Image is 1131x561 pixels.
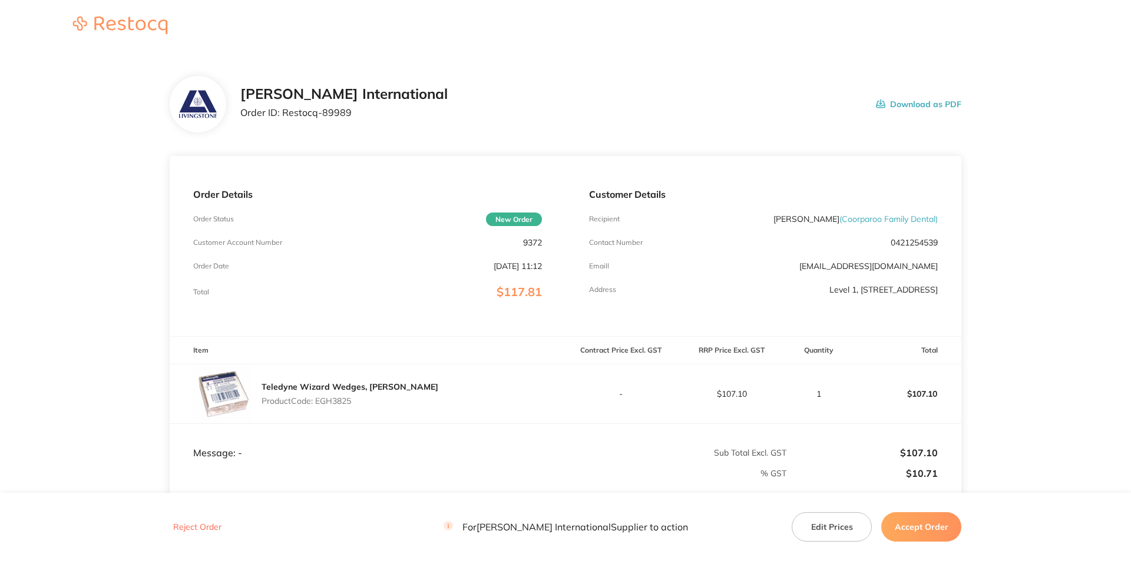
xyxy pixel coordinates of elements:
th: Total [851,337,961,364]
p: $10.71 [788,468,938,479]
td: Message: - [170,423,565,459]
button: Edit Prices [792,512,872,542]
p: 1 [788,389,850,399]
th: Contract Price Excl. GST [565,337,676,364]
p: % GST [170,469,786,478]
p: - [566,389,676,399]
p: Address [589,286,616,294]
a: [EMAIL_ADDRESS][DOMAIN_NAME] [799,261,938,271]
th: Item [170,337,565,364]
th: Quantity [787,337,851,364]
span: ( Coorparoo Family Dental ) [839,214,938,224]
span: $117.81 [497,284,542,299]
p: Product Code: EGH3825 [262,396,438,406]
p: $107.10 [788,447,938,458]
p: [PERSON_NAME] [773,214,938,224]
p: $107.10 [677,389,786,399]
p: Order Date [193,262,229,270]
h2: [PERSON_NAME] International [240,86,448,102]
img: ZTNmOTUwdQ [193,364,252,423]
th: RRP Price Excl. GST [676,337,787,364]
p: Order ID: Restocq- 89989 [240,107,448,118]
p: Contact Number [589,238,643,247]
span: New Order [486,213,542,226]
p: Level 1, [STREET_ADDRESS] [829,285,938,294]
p: Order Status [193,215,234,223]
p: For [PERSON_NAME] International Supplier to action [444,522,688,533]
button: Download as PDF [876,86,961,122]
p: 9372 [523,238,542,247]
p: Order Details [193,189,542,200]
p: Emaill [589,262,609,270]
button: Accept Order [881,512,961,542]
p: Customer Details [589,189,938,200]
p: $107.10 [851,380,961,408]
img: Restocq logo [61,16,179,34]
p: Sub Total Excl. GST [566,448,786,457]
p: Customer Account Number [193,238,282,247]
a: Teledyne Wizard Wedges, [PERSON_NAME] [262,381,438,392]
p: 0421254539 [891,238,938,247]
p: [DATE] 11:12 [494,261,542,271]
button: Reject Order [170,522,225,533]
p: Recipient [589,215,620,223]
p: Total [193,288,209,296]
a: Restocq logo [61,16,179,36]
img: bHcwczZraQ [178,85,217,124]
